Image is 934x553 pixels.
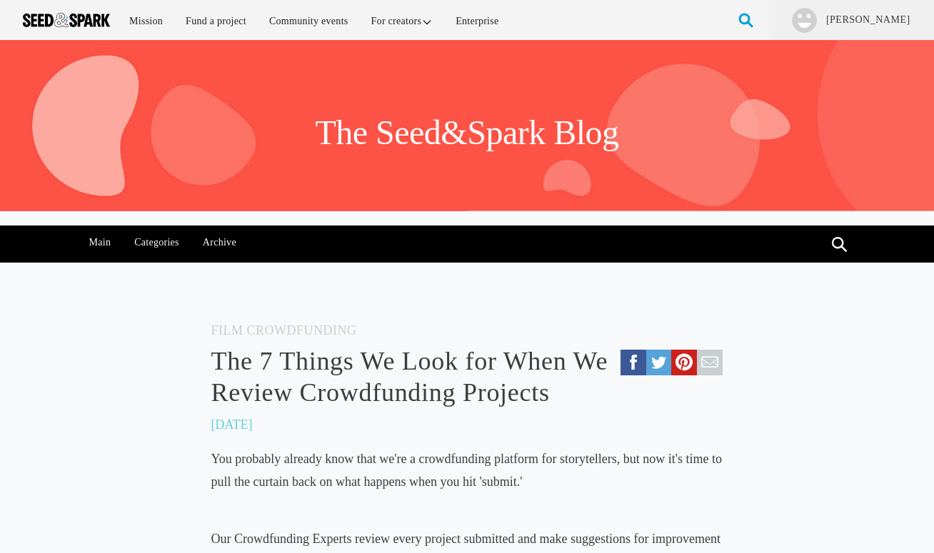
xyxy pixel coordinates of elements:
h5: Film Crowdfunding [211,320,723,341]
a: Fund a project [176,6,256,36]
a: Archive [195,225,243,260]
img: Seed amp; Spark [23,13,110,27]
h1: The Seed&Spark Blog [315,111,618,154]
span: You probably already know that we're a crowdfunding platform for storytellers, but now it's time ... [211,452,723,489]
a: [PERSON_NAME] [825,13,911,27]
a: Community events [259,6,358,36]
a: Mission [119,6,173,36]
a: For creators [361,6,443,36]
a: The 7 Things We Look for When We Review Crowdfunding Projects [211,346,723,407]
p: [DATE] [211,413,253,436]
a: Enterprise [446,6,508,36]
a: Main [81,225,119,260]
a: Categories [127,225,187,260]
img: user.png [792,8,817,33]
